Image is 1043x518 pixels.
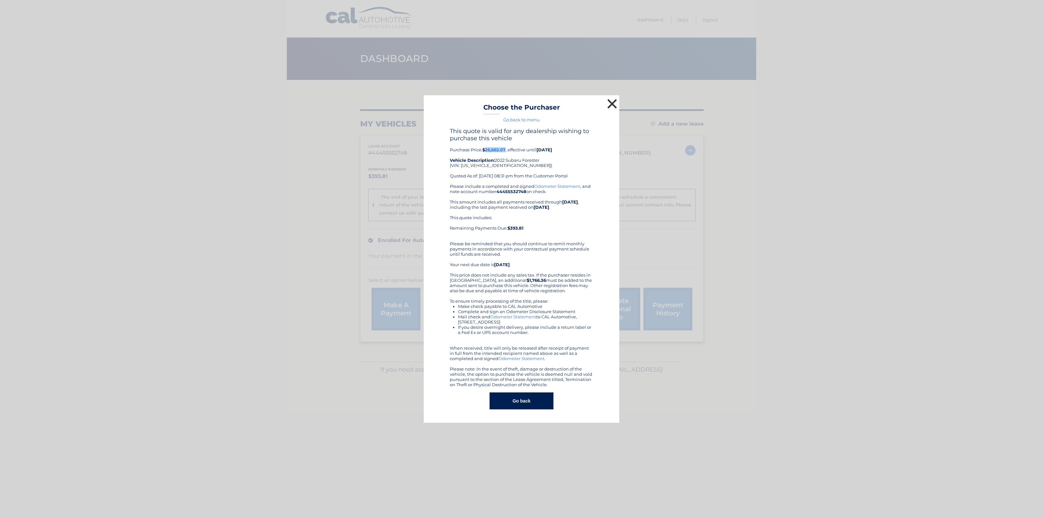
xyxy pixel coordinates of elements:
strong: Vehicle Description: [450,158,495,163]
div: Purchase Price: , effective until 2022 Subaru Forester (VIN: [US_VEHICLE_IDENTIFICATION_NUMBER]) ... [450,128,593,184]
b: [DATE] [562,199,578,205]
a: Go back to menu [503,117,540,122]
li: Complete and sign an Odometer Disclosure Statement [458,309,593,314]
li: If you desire overnight delivery, please include a return label or a Fed Ex or UPS account number. [458,325,593,335]
b: $393.81 [507,225,523,231]
li: Mail check and to CAL Automotive, [STREET_ADDRESS] [458,314,593,325]
a: Odometer Statement [534,184,580,189]
a: Odometer Statement [498,356,544,361]
a: Odometer Statement [490,314,536,319]
h4: This quote is valid for any dealership wishing to purchase this vehicle [450,128,593,142]
b: $1,766.36 [527,278,546,283]
div: Please include a completed and signed , and note account number on check. This amount includes al... [450,184,593,387]
b: $26,662.07 [482,147,506,152]
b: [DATE] [534,205,549,210]
h3: Choose the Purchaser [483,103,560,115]
b: [DATE] [494,262,510,267]
li: Make check payable to CAL Automotive [458,304,593,309]
div: This quote includes: Remaining Payments Due: [450,215,593,236]
b: [DATE] [536,147,552,152]
button: Go back [490,392,553,409]
button: × [606,97,619,110]
b: 44455532748 [496,189,526,194]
